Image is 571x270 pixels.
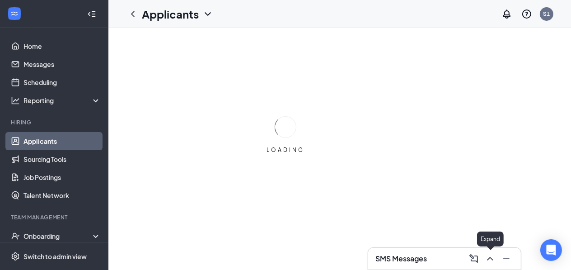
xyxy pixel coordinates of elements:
[11,118,99,126] div: Hiring
[483,251,497,266] button: ChevronUp
[501,253,512,264] svg: Minimize
[11,252,20,261] svg: Settings
[11,232,20,241] svg: UserCheck
[499,251,514,266] button: Minimize
[23,168,101,186] a: Job Postings
[11,213,99,221] div: Team Management
[10,9,19,18] svg: WorkstreamLogo
[501,9,512,19] svg: Notifications
[23,186,101,204] a: Talent Network
[23,55,101,73] a: Messages
[485,253,496,264] svg: ChevronUp
[142,6,199,22] h1: Applicants
[23,252,87,261] div: Switch to admin view
[477,232,504,246] div: Expand
[543,10,550,18] div: S1
[202,9,213,19] svg: ChevronDown
[23,132,101,150] a: Applicants
[521,9,532,19] svg: QuestionInfo
[23,73,101,91] a: Scheduling
[23,37,101,55] a: Home
[375,254,427,264] h3: SMS Messages
[11,96,20,105] svg: Analysis
[87,9,96,19] svg: Collapse
[540,239,562,261] div: Open Intercom Messenger
[127,9,138,19] svg: ChevronLeft
[468,253,479,264] svg: ComposeMessage
[23,150,101,168] a: Sourcing Tools
[23,232,93,241] div: Onboarding
[467,251,481,266] button: ComposeMessage
[23,96,101,105] div: Reporting
[263,146,308,154] div: LOADING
